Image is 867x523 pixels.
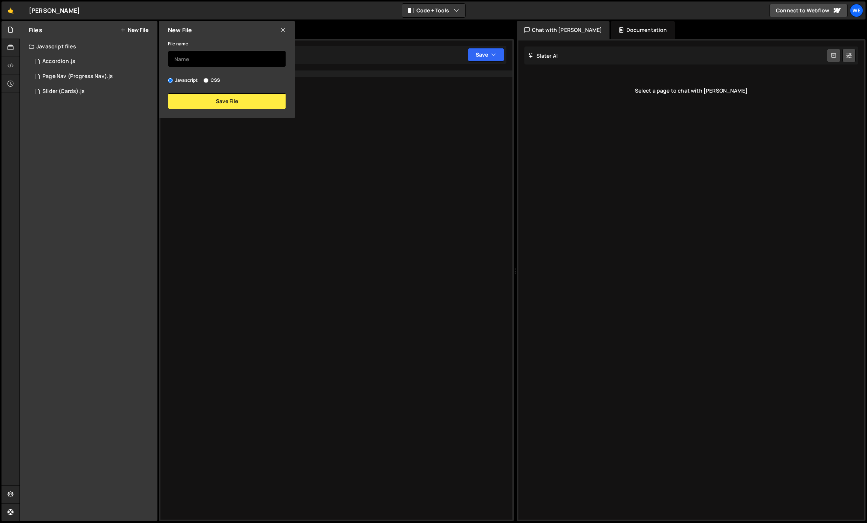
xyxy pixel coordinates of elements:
h2: Files [29,26,42,34]
div: 16252/43826.js [29,54,157,69]
button: Save File [168,93,286,109]
div: [PERSON_NAME] [29,6,80,15]
a: Connect to Webflow [770,4,848,17]
div: 16252/43832.js [29,84,157,99]
div: Slider (Cards).js [42,88,85,95]
button: Code + Tools [402,4,465,17]
div: Select a page to chat with [PERSON_NAME] [524,76,858,106]
div: Documentation [611,21,674,39]
a: 🤙 [1,1,20,19]
div: Page Nav (Progress Nav).js [42,73,113,80]
button: New File [120,27,148,33]
button: Save [468,48,504,61]
label: Javascript [168,76,198,84]
h2: New File [168,26,192,34]
h2: Slater AI [528,52,558,59]
label: File name [168,40,188,48]
div: Chat with [PERSON_NAME] [517,21,610,39]
div: Accordion.js [42,58,75,65]
div: 16252/43821.js [29,69,157,84]
label: CSS [204,76,220,84]
a: We [850,4,863,17]
input: CSS [204,78,208,83]
input: Name [168,51,286,67]
input: Javascript [168,78,173,83]
div: Javascript files [20,39,157,54]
